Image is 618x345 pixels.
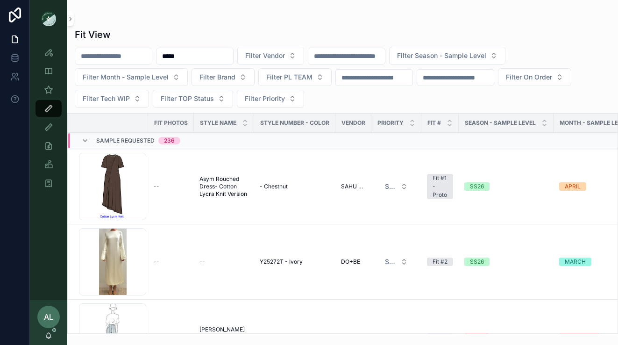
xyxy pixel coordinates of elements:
span: Filter Priority [245,94,285,103]
button: Select Button [237,90,304,108]
span: -- [199,258,205,266]
a: Asym Rouched Dress- Cotton Lycra Knit Version [199,175,249,198]
div: Fit #1 - Proto [433,174,448,199]
span: -- [154,183,159,190]
span: Sample Requested [96,137,155,144]
a: Select Button [377,253,416,271]
button: Select Button [498,68,571,86]
button: Select Button [377,178,415,195]
span: Select a HP FIT LEVEL [385,332,397,342]
div: Fit #2 [433,258,448,266]
a: SS26 [464,182,548,191]
span: DO+BE [341,258,360,266]
div: scrollable content [30,37,67,204]
span: Filter Tech WIP [83,94,130,103]
span: -- [154,258,159,266]
span: Filter Month - Sample Level [83,72,169,82]
span: Filter On Order [506,72,552,82]
a: Select Button [377,178,416,195]
span: Fit Photos [154,119,188,127]
button: Select Button [237,47,304,65]
button: Select Button [377,253,415,270]
span: Season - Sample Level [465,119,536,127]
span: Filter Brand [199,72,235,82]
span: STYLE NAME [200,119,236,127]
a: Y25272T - Ivory [260,258,330,266]
h1: Fit View [75,28,111,41]
a: -- [154,258,188,266]
a: - Chestnut [260,183,330,190]
a: SS26 [464,258,548,266]
span: Filter TOP Status [161,94,214,103]
span: Filter PL TEAM [266,72,313,82]
div: FEBRUARY [565,333,594,341]
button: Select Button [258,68,332,86]
a: Fit #2 [427,258,453,266]
a: SAHU GLOBAL [341,183,366,190]
span: Style Number - Color [260,119,329,127]
span: PRIORITY [377,119,404,127]
button: Select Button [192,68,255,86]
button: Select Button [75,90,149,108]
div: MARCH [565,258,586,266]
a: PS26 [464,333,548,341]
span: AL [44,311,53,323]
span: Select a HP FIT LEVEL [385,182,397,191]
span: Select a HP FIT LEVEL [385,257,397,266]
a: Fit #2 [427,333,453,341]
a: -- [199,258,249,266]
div: SS26 [470,258,484,266]
span: - Chestnut [260,183,288,190]
div: APRIL [565,182,581,191]
button: Select Button [153,90,233,108]
div: 236 [164,137,175,144]
a: Fit #1 - Proto [427,174,453,199]
img: App logo [41,11,56,26]
button: Select Button [389,47,505,65]
div: Fit #2 [433,333,448,341]
div: SS26 [470,182,484,191]
span: Y25272T - Ivory [260,258,303,266]
span: Filter Season - Sample Level [397,51,486,60]
a: DO+BE [341,258,366,266]
span: Fit # [427,119,441,127]
div: PS26 [470,333,484,341]
span: Filter Vendor [245,51,285,60]
span: Vendor [341,119,365,127]
a: -- [154,183,188,190]
button: Select Button [75,68,188,86]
